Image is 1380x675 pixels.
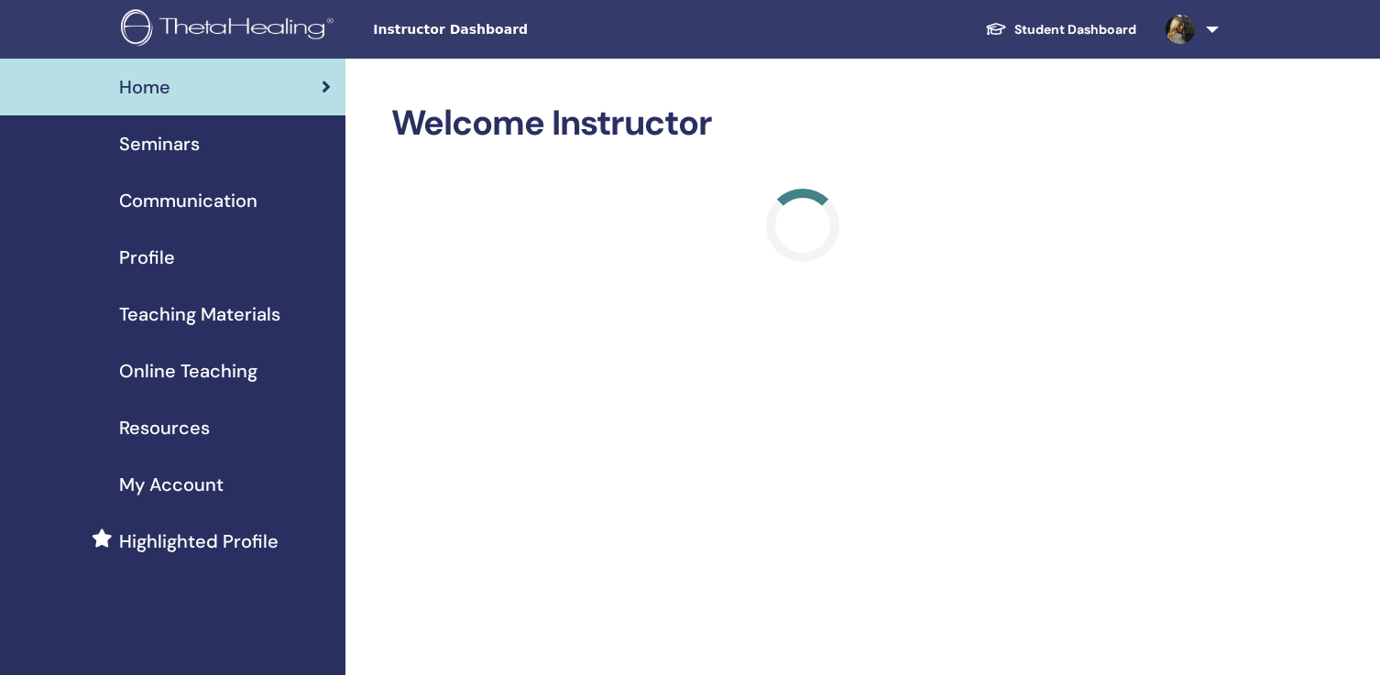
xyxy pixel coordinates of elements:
img: logo.png [121,9,340,50]
span: Instructor Dashboard [373,20,648,39]
a: Student Dashboard [970,13,1151,47]
span: Online Teaching [119,357,257,385]
span: Profile [119,244,175,271]
span: Home [119,73,170,101]
span: My Account [119,471,224,498]
span: Seminars [119,130,200,158]
h2: Welcome Instructor [391,103,1216,145]
span: Communication [119,187,257,214]
span: Teaching Materials [119,300,280,328]
span: Highlighted Profile [119,528,279,555]
span: Resources [119,414,210,441]
img: graduation-cap-white.svg [985,21,1007,37]
img: default.jpg [1166,15,1195,44]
